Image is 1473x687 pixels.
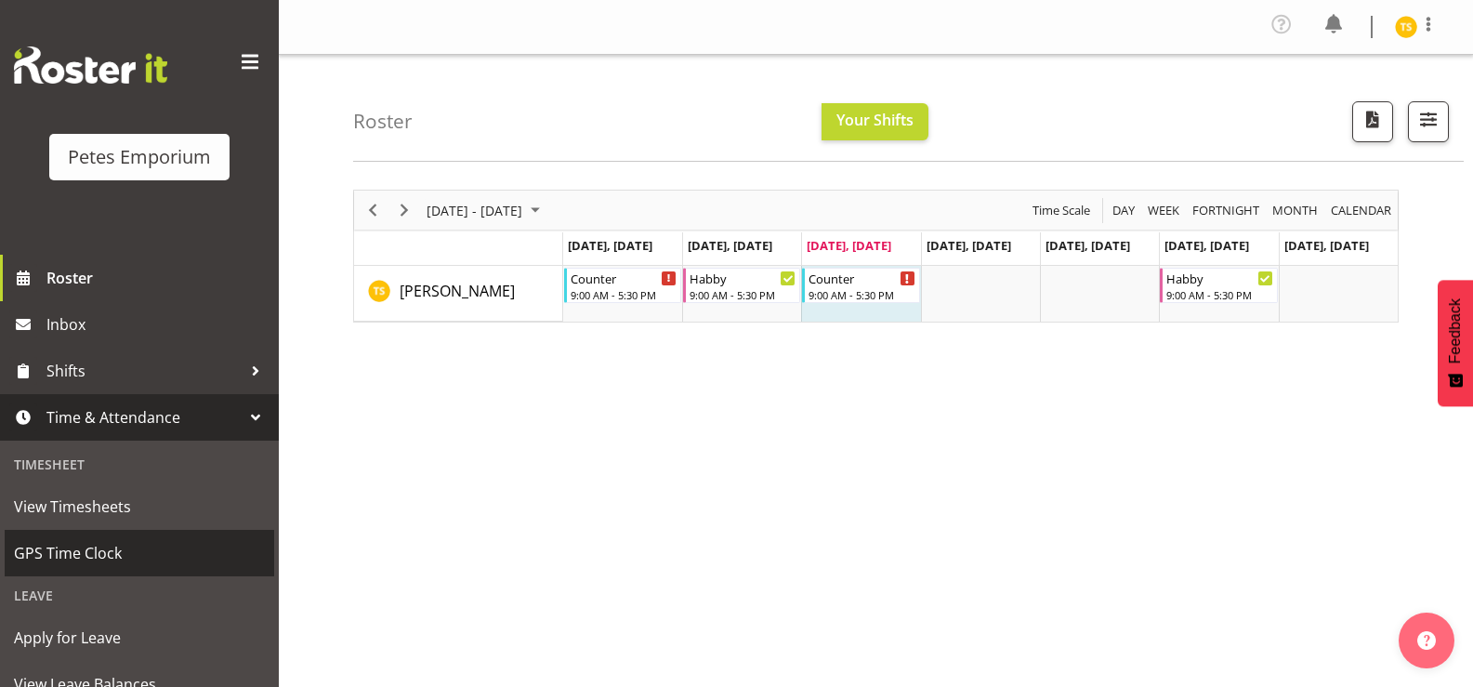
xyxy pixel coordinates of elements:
div: Petes Emporium [68,143,211,171]
a: Apply for Leave [5,614,274,661]
a: [PERSON_NAME] [400,280,515,302]
div: 9:00 AM - 5:30 PM [571,287,677,302]
span: calendar [1329,199,1393,222]
span: Your Shifts [836,110,914,130]
a: GPS Time Clock [5,530,274,576]
div: Habby [690,269,796,287]
span: [DATE], [DATE] [1284,237,1369,254]
img: help-xxl-2.png [1417,631,1436,650]
span: Day [1111,199,1137,222]
h4: Roster [353,111,413,132]
button: Timeline Day [1110,199,1138,222]
span: GPS Time Clock [14,539,265,567]
span: Inbox [46,310,270,338]
button: Filter Shifts [1408,101,1449,142]
button: Fortnight [1190,199,1263,222]
a: View Timesheets [5,483,274,530]
span: Month [1270,199,1320,222]
span: [DATE], [DATE] [688,237,772,254]
div: 9:00 AM - 5:30 PM [690,287,796,302]
button: Time Scale [1030,199,1094,222]
div: Tamara Straker"s event - Counter Begin From Wednesday, August 27, 2025 at 9:00:00 AM GMT+12:00 En... [802,268,919,303]
button: Timeline Month [1269,199,1322,222]
div: Counter [809,269,914,287]
div: Leave [5,576,274,614]
span: Apply for Leave [14,624,265,652]
img: Rosterit website logo [14,46,167,84]
button: Feedback - Show survey [1438,280,1473,406]
div: Next [388,191,420,230]
div: Timeline Week of August 27, 2025 [353,190,1399,323]
button: August 25 - 31, 2025 [424,199,548,222]
span: [DATE], [DATE] [927,237,1011,254]
span: Fortnight [1190,199,1261,222]
div: 9:00 AM - 5:30 PM [1166,287,1272,302]
img: tamara-straker11292.jpg [1395,16,1417,38]
button: Next [392,199,417,222]
span: Feedback [1447,298,1464,363]
div: Timesheet [5,445,274,483]
button: Previous [361,199,386,222]
table: Timeline Week of August 27, 2025 [563,266,1398,322]
span: Week [1146,199,1181,222]
span: [DATE] - [DATE] [425,199,524,222]
td: Tamara Straker resource [354,266,563,322]
span: View Timesheets [14,493,265,521]
span: [DATE], [DATE] [568,237,652,254]
button: Download a PDF of the roster according to the set date range. [1352,101,1393,142]
span: [DATE], [DATE] [807,237,891,254]
span: [DATE], [DATE] [1046,237,1130,254]
span: Roster [46,264,270,292]
div: Previous [357,191,388,230]
button: Month [1328,199,1395,222]
span: [DATE], [DATE] [1164,237,1249,254]
span: Shifts [46,357,242,385]
span: [PERSON_NAME] [400,281,515,301]
span: Time Scale [1031,199,1092,222]
div: Habby [1166,269,1272,287]
div: 9:00 AM - 5:30 PM [809,287,914,302]
div: Tamara Straker"s event - Habby Begin From Tuesday, August 26, 2025 at 9:00:00 AM GMT+12:00 Ends A... [683,268,800,303]
span: Time & Attendance [46,403,242,431]
button: Timeline Week [1145,199,1183,222]
div: Counter [571,269,677,287]
div: Tamara Straker"s event - Counter Begin From Monday, August 25, 2025 at 9:00:00 AM GMT+12:00 Ends ... [564,268,681,303]
button: Your Shifts [822,103,928,140]
div: Tamara Straker"s event - Habby Begin From Saturday, August 30, 2025 at 9:00:00 AM GMT+12:00 Ends ... [1160,268,1277,303]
